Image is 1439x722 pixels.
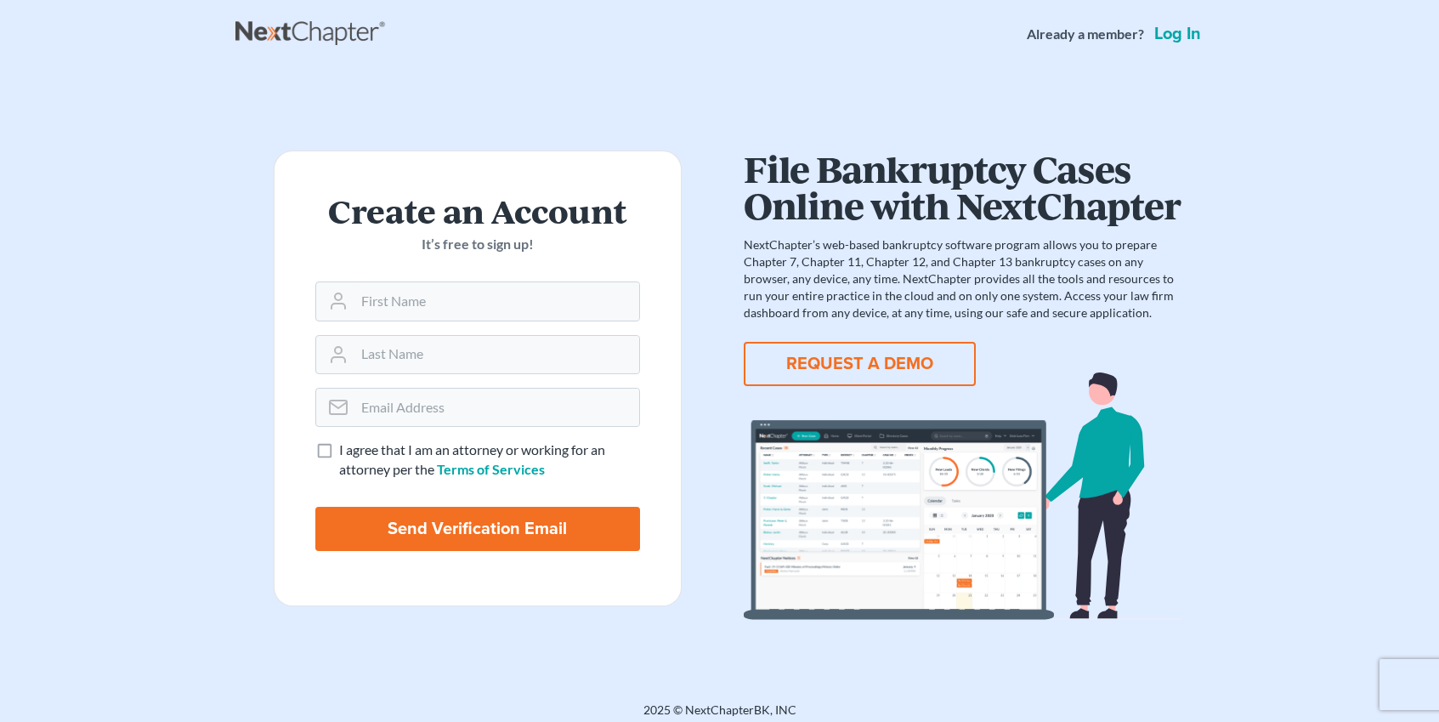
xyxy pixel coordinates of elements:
[315,507,640,551] input: Send Verification Email
[339,441,605,477] span: I agree that I am an attorney or working for an attorney per the
[315,192,640,228] h2: Create an Account
[315,235,640,254] p: It’s free to sign up!
[744,342,976,386] button: REQUEST A DEMO
[744,151,1181,223] h1: File Bankruptcy Cases Online with NextChapter
[1151,26,1204,43] a: Log in
[354,389,639,426] input: Email Address
[744,236,1181,321] p: NextChapter’s web-based bankruptcy software program allows you to prepare Chapter 7, Chapter 11, ...
[437,461,545,477] a: Terms of Services
[354,282,639,320] input: First Name
[744,372,1181,620] img: dashboard-867a026336fddd4d87f0941869007d5e2a59e2bc3a7d80a2916e9f42c0117099.svg
[354,336,639,373] input: Last Name
[1027,25,1144,44] strong: Already a member?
